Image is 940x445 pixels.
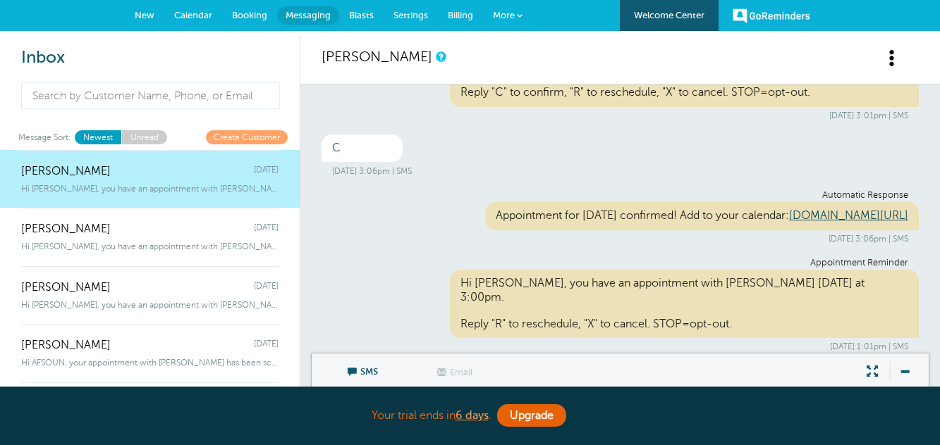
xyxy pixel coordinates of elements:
span: Billing [448,10,473,20]
span: New [135,10,154,20]
div: [DATE] 3:06pm | SMS [332,234,908,244]
div: [DATE] 3:01pm | SMS [332,111,908,120]
span: [DATE] [254,339,279,352]
label: This customer does not have an email address. [410,354,502,391]
span: [DATE] [254,222,279,236]
span: [DATE] [254,281,279,294]
a: This is a history of all communications between GoReminders and your customer. [436,52,444,61]
div: C [322,134,403,162]
a: Create Customer [206,130,288,144]
div: Automatic Response [332,190,908,201]
span: [PERSON_NAME] [21,339,111,352]
input: Search by Customer Name, Phone, or Email [21,82,280,109]
span: Hi [PERSON_NAME], you have an appointment with [PERSON_NAME] [DATE] at 2:00pm [21,242,279,251]
span: Email [421,354,492,388]
span: Hi AFSOUN, your appointment with [PERSON_NAME] has been scheduled for 6:00pm [21,358,279,368]
a: Upgrade [497,404,566,427]
span: Settings [393,10,428,20]
span: [PERSON_NAME] [21,165,111,178]
span: SMS [329,353,400,387]
div: Appointment for [DATE] confirmed! Add to your calendar: [485,202,919,230]
span: Hi [PERSON_NAME], you have an appointment with [PERSON_NAME] [DATE] at 3:00pm. [21,184,279,194]
a: [PERSON_NAME] [322,49,432,65]
span: Hi [PERSON_NAME], you have an appointment with [PERSON_NAME] [DATE] at 4:00pm [21,300,279,310]
a: Messaging [277,6,339,25]
a: Unread [121,130,167,144]
span: [PERSON_NAME] [21,222,111,236]
span: Calendar [174,10,212,20]
div: [DATE] 3:06pm | SMS [332,166,908,176]
span: Booking [232,10,267,20]
div: Appointment Reminder [332,258,908,268]
span: [DATE] [254,165,279,178]
div: Your trial ends in . [118,401,823,431]
div: [DATE] 1:01pm | SMS [332,341,908,351]
span: Blasts [349,10,374,20]
a: [DOMAIN_NAME][URL] [789,209,908,222]
span: Messaging [286,10,331,20]
a: 6 days [456,409,489,422]
span: [PERSON_NAME] [21,281,111,294]
span: More [493,10,515,20]
h2: Inbox [21,48,279,68]
a: Newest [75,130,121,144]
span: Message Sort: [18,130,71,144]
div: Hi [PERSON_NAME], you have an appointment with [PERSON_NAME] [DATE] at 3:00pm. Reply "R" to resch... [450,270,919,338]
